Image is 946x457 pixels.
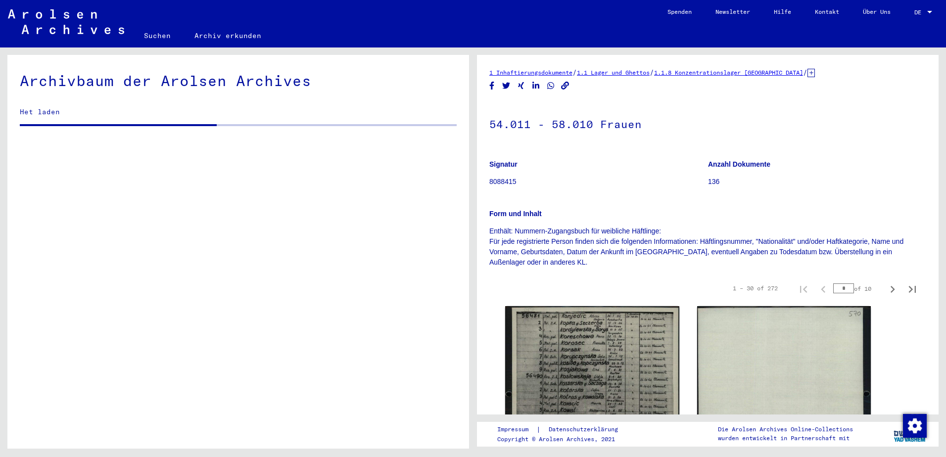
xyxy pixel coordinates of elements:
[560,80,570,92] button: Copy link
[20,107,457,117] p: Het laden
[501,80,512,92] button: Share on Twitter
[489,226,926,268] p: Enthält: Nummern-Zugangsbuch für weibliche Häftlinge: Für jede registrierte Person finden sich di...
[803,68,807,77] span: /
[20,70,457,92] div: Archivbaum der Arolsen Archives
[541,424,630,435] a: Datenschutzerklärung
[489,160,518,168] b: Signatur
[914,9,925,16] span: DE
[489,177,708,187] p: 8088415
[718,434,853,443] p: wurden entwickelt in Partnerschaft mit
[489,101,926,145] h1: 54.011 - 58.010 Frauen
[572,68,577,77] span: /
[487,80,497,92] button: Share on Facebook
[813,278,833,298] button: Previous page
[577,69,650,76] a: 1.1 Lager und Ghettos
[650,68,654,77] span: /
[183,24,273,47] a: Archiv erkunden
[902,278,922,298] button: Last page
[8,9,124,34] img: Arolsen_neg.svg
[794,278,813,298] button: First page
[903,414,927,438] img: Zustimmung ändern
[654,69,803,76] a: 1.1.8 Konzentrationslager [GEOGRAPHIC_DATA]
[833,284,883,293] div: of 10
[708,177,926,187] p: 136
[489,69,572,76] a: 1 Inhaftierungsdokumente
[132,24,183,47] a: Suchen
[733,284,778,293] div: 1 – 30 of 272
[497,424,630,435] div: |
[497,435,630,444] p: Copyright © Arolsen Archives, 2021
[892,421,929,446] img: yv_logo.png
[516,80,526,92] button: Share on Xing
[708,160,770,168] b: Anzahl Dokumente
[883,278,902,298] button: Next page
[546,80,556,92] button: Share on WhatsApp
[531,80,541,92] button: Share on LinkedIn
[489,210,542,218] b: Form und Inhalt
[718,425,853,434] p: Die Arolsen Archives Online-Collections
[497,424,536,435] a: Impressum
